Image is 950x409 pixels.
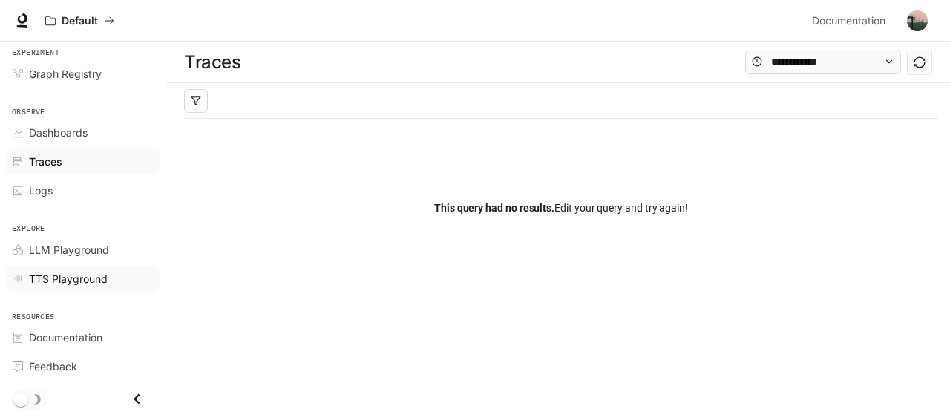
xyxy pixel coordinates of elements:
[434,202,554,214] span: This query had no results.
[6,353,160,379] a: Feedback
[434,200,688,216] span: Edit your query and try again!
[812,12,885,30] span: Documentation
[29,242,109,258] span: LLM Playground
[29,66,102,82] span: Graph Registry
[902,6,932,36] button: User avatar
[914,56,926,68] span: sync
[6,266,160,292] a: TTS Playground
[29,330,102,345] span: Documentation
[62,15,98,27] p: Default
[6,120,160,145] a: Dashboards
[29,125,88,140] span: Dashboards
[6,177,160,203] a: Logs
[184,48,240,77] h1: Traces
[806,6,897,36] a: Documentation
[6,324,160,350] a: Documentation
[29,359,77,374] span: Feedback
[13,390,28,407] span: Dark mode toggle
[6,237,160,263] a: LLM Playground
[907,10,928,31] img: User avatar
[29,183,53,198] span: Logs
[39,6,121,36] button: All workspaces
[6,148,160,174] a: Traces
[29,271,108,287] span: TTS Playground
[6,61,160,87] a: Graph Registry
[29,154,62,169] span: Traces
